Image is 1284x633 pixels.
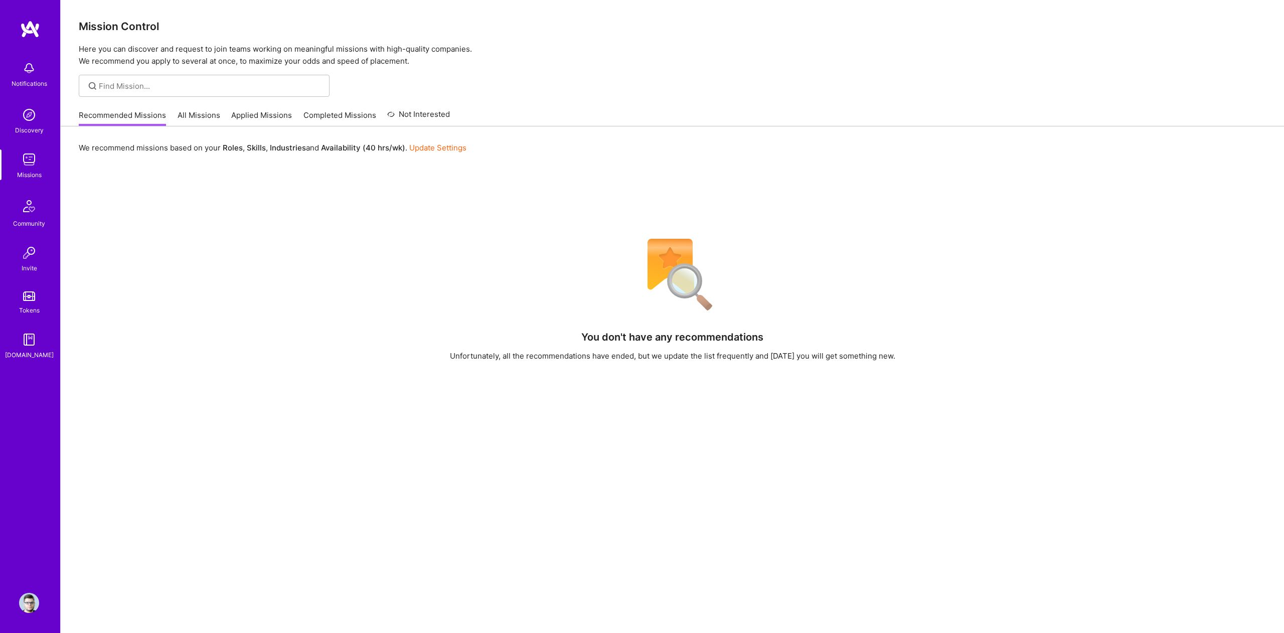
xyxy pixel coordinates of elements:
[87,80,98,92] i: icon SearchGrey
[99,81,322,91] input: Find Mission...
[79,110,166,126] a: Recommended Missions
[409,143,466,152] a: Update Settings
[231,110,292,126] a: Applied Missions
[79,43,1266,67] p: Here you can discover and request to join teams working on meaningful missions with high-quality ...
[321,143,405,152] b: Availability (40 hrs/wk)
[17,170,42,180] div: Missions
[19,149,39,170] img: teamwork
[79,20,1266,33] h3: Mission Control
[17,593,42,613] a: User Avatar
[19,305,40,315] div: Tokens
[387,108,450,126] a: Not Interested
[13,218,45,229] div: Community
[19,330,39,350] img: guide book
[19,105,39,125] img: discovery
[79,142,466,153] p: We recommend missions based on your , , and .
[630,232,715,318] img: No Results
[12,78,47,89] div: Notifications
[19,243,39,263] img: Invite
[17,194,41,218] img: Community
[5,350,54,360] div: [DOMAIN_NAME]
[178,110,220,126] a: All Missions
[19,593,39,613] img: User Avatar
[15,125,44,135] div: Discovery
[20,20,40,38] img: logo
[19,58,39,78] img: bell
[303,110,376,126] a: Completed Missions
[270,143,306,152] b: Industries
[581,331,763,343] h4: You don't have any recommendations
[450,351,895,361] div: Unfortunately, all the recommendations have ended, but we update the list frequently and [DATE] y...
[23,291,35,301] img: tokens
[223,143,243,152] b: Roles
[22,263,37,273] div: Invite
[247,143,266,152] b: Skills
